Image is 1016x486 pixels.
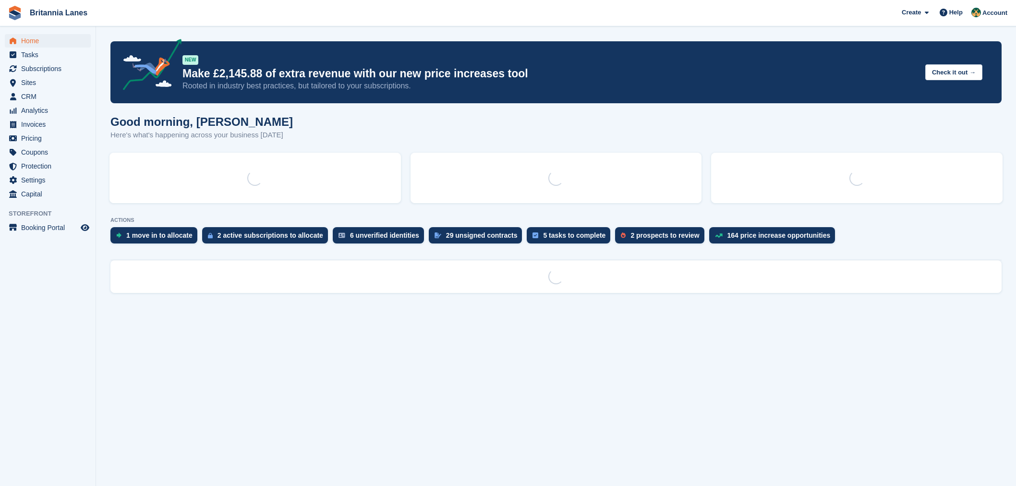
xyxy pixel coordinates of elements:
div: 5 tasks to complete [543,231,605,239]
a: menu [5,48,91,61]
p: Here's what's happening across your business [DATE] [110,130,293,141]
img: contract_signature_icon-13c848040528278c33f63329250d36e43548de30e8caae1d1a13099fd9432cc5.svg [435,232,441,238]
h1: Good morning, [PERSON_NAME] [110,115,293,128]
img: task-75834270c22a3079a89374b754ae025e5fb1db73e45f91037f5363f120a921f8.svg [532,232,538,238]
span: Home [21,34,79,48]
span: Tasks [21,48,79,61]
div: NEW [182,55,198,65]
a: menu [5,187,91,201]
div: 1 move in to allocate [126,231,193,239]
a: 2 active subscriptions to allocate [202,227,333,248]
p: ACTIONS [110,217,1002,223]
img: verify_identity-adf6edd0f0f0b5bbfe63781bf79b02c33cf7c696d77639b501bdc392416b5a36.svg [339,232,345,238]
span: Create [902,8,921,17]
span: CRM [21,90,79,103]
a: menu [5,146,91,159]
a: Britannia Lanes [26,5,91,21]
span: Settings [21,173,79,187]
span: Protection [21,159,79,173]
p: Rooted in industry best practices, but tailored to your subscriptions. [182,81,918,91]
span: Sites [21,76,79,89]
span: Pricing [21,132,79,145]
span: Help [949,8,963,17]
img: price_increase_opportunities-93ffe204e8149a01c8c9dc8f82e8f89637d9d84a8eef4429ea346261dce0b2c0.svg [715,233,723,238]
a: 1 move in to allocate [110,227,202,248]
a: 2 prospects to review [615,227,709,248]
span: Storefront [9,209,96,219]
a: menu [5,76,91,89]
a: menu [5,104,91,117]
img: price-adjustments-announcement-icon-8257ccfd72463d97f412b2fc003d46551f7dbcb40ab6d574587a9cd5c0d94... [115,39,182,94]
a: menu [5,132,91,145]
a: menu [5,173,91,187]
a: 5 tasks to complete [527,227,615,248]
a: 164 price increase opportunities [709,227,840,248]
div: 164 price increase opportunities [727,231,831,239]
a: 29 unsigned contracts [429,227,527,248]
div: 6 unverified identities [350,231,419,239]
img: prospect-51fa495bee0391a8d652442698ab0144808aea92771e9ea1ae160a38d050c398.svg [621,232,626,238]
div: 2 active subscriptions to allocate [218,231,323,239]
span: Invoices [21,118,79,131]
span: Coupons [21,146,79,159]
button: Check it out → [925,64,982,80]
div: 29 unsigned contracts [446,231,518,239]
img: move_ins_to_allocate_icon-fdf77a2bb77ea45bf5b3d319d69a93e2d87916cf1d5bf7949dd705db3b84f3ca.svg [116,232,121,238]
img: stora-icon-8386f47178a22dfd0bd8f6a31ec36ba5ce8667c1dd55bd0f319d3a0aa187defe.svg [8,6,22,20]
p: Make £2,145.88 of extra revenue with our new price increases tool [182,67,918,81]
a: menu [5,34,91,48]
a: menu [5,159,91,173]
a: menu [5,221,91,234]
a: menu [5,118,91,131]
span: Booking Portal [21,221,79,234]
img: active_subscription_to_allocate_icon-d502201f5373d7db506a760aba3b589e785aa758c864c3986d89f69b8ff3... [208,232,213,239]
span: Capital [21,187,79,201]
a: menu [5,90,91,103]
a: Preview store [79,222,91,233]
span: Analytics [21,104,79,117]
div: 2 prospects to review [630,231,699,239]
img: Nathan Kellow [971,8,981,17]
a: menu [5,62,91,75]
a: 6 unverified identities [333,227,429,248]
span: Subscriptions [21,62,79,75]
span: Account [982,8,1007,18]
